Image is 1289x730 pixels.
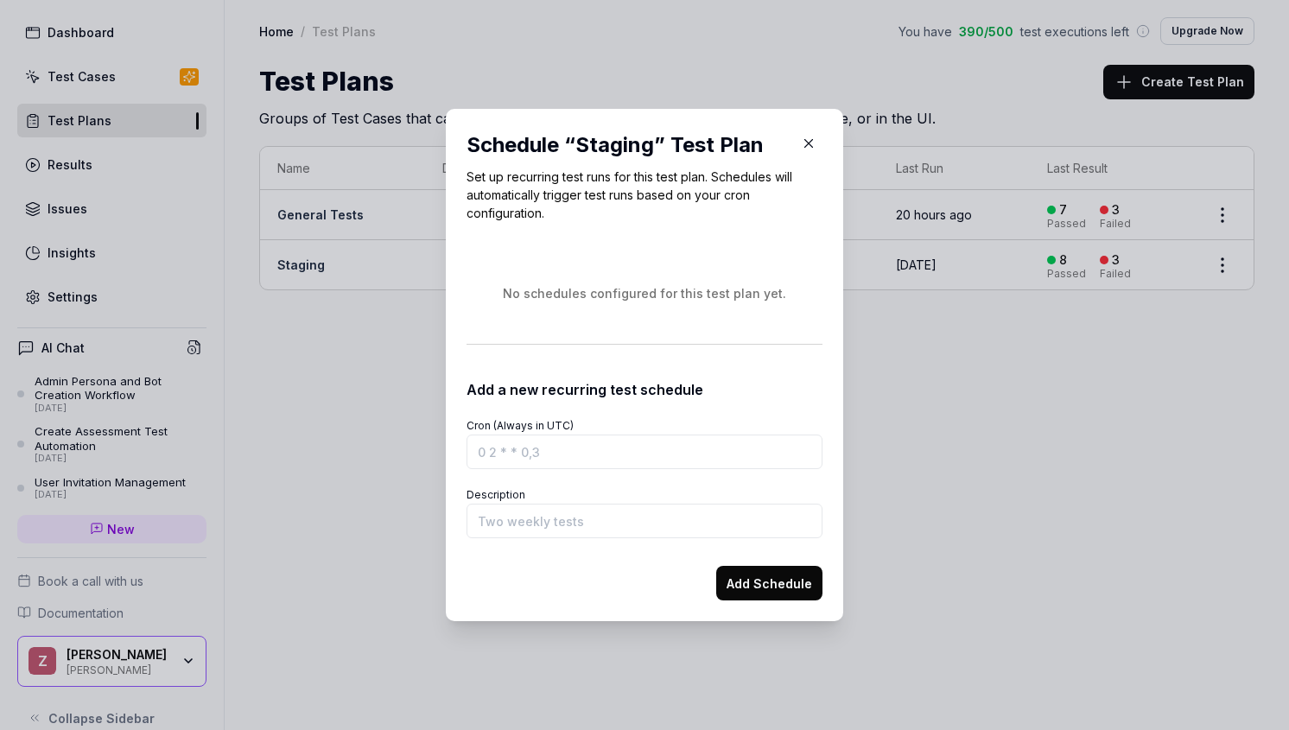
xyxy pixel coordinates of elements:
[467,504,822,538] input: Two weekly tests
[467,130,788,161] div: Schedule “ Staging ” Test Plan
[795,130,822,157] button: Close Modal
[467,284,822,302] div: No schedules configured for this test plan yet.
[716,566,822,600] button: Add Schedule
[467,168,822,222] p: Set up recurring test runs for this test plan. Schedules will automatically trigger test runs bas...
[467,435,822,469] input: 0 2 * * 0,3
[467,419,574,432] label: Cron (Always in UTC)
[467,488,525,501] label: Description
[467,372,822,400] div: Add a new recurring test schedule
